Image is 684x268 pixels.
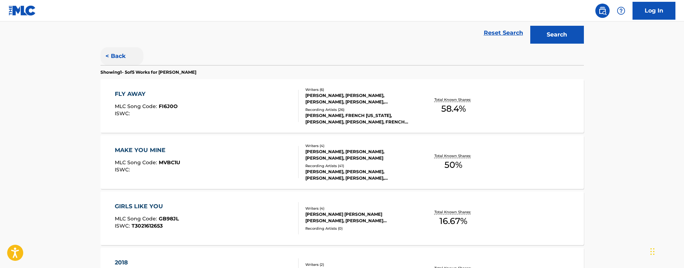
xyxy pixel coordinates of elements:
[480,25,527,41] a: Reset Search
[650,241,655,262] div: Drag
[441,102,466,115] span: 58.4 %
[115,146,180,155] div: MAKE YOU MINE
[530,26,584,44] button: Search
[305,226,413,231] div: Recording Artists ( 0 )
[305,169,413,181] div: [PERSON_NAME], [PERSON_NAME], [PERSON_NAME], [PERSON_NAME], [PERSON_NAME]
[159,159,180,166] span: MVBC1U
[598,6,607,15] img: search
[100,135,584,189] a: MAKE YOU MINEMLC Song Code:MVBC1UISWC:Writers (4)[PERSON_NAME], [PERSON_NAME], [PERSON_NAME], [PE...
[159,103,178,109] span: FI6J0O
[159,215,179,222] span: GB98JL
[115,258,179,267] div: 2018
[115,159,159,166] span: MLC Song Code :
[305,107,413,112] div: Recording Artists ( 26 )
[305,148,413,161] div: [PERSON_NAME], [PERSON_NAME], [PERSON_NAME], [PERSON_NAME]
[100,79,584,133] a: FLY AWAYMLC Song Code:FI6J0OISWC:Writers (6)[PERSON_NAME], [PERSON_NAME], [PERSON_NAME], [PERSON_...
[100,191,584,245] a: GIRLS LIKE YOUMLC Song Code:GB98JLISWC:T3021612653Writers (4)[PERSON_NAME] [PERSON_NAME] [PERSON_...
[9,5,36,16] img: MLC Logo
[633,2,675,20] a: Log In
[115,103,159,109] span: MLC Song Code :
[439,215,467,228] span: 16.67 %
[115,110,132,117] span: ISWC :
[305,211,413,224] div: [PERSON_NAME] [PERSON_NAME] [PERSON_NAME], [PERSON_NAME] [PERSON_NAME]
[648,234,684,268] iframe: Chat Widget
[305,112,413,125] div: [PERSON_NAME], FRENCH [US_STATE], [PERSON_NAME], [PERSON_NAME], FRENCH [US_STATE], [PERSON_NAME] ...
[305,92,413,105] div: [PERSON_NAME], [PERSON_NAME], [PERSON_NAME], [PERSON_NAME], [PERSON_NAME], [PERSON_NAME]
[115,202,179,211] div: GIRLS LIKE YOU
[100,69,196,75] p: Showing 1 - 5 of 5 Works for [PERSON_NAME]
[305,262,413,267] div: Writers ( 2 )
[115,223,132,229] span: ISWC :
[115,215,159,222] span: MLC Song Code :
[100,47,143,65] button: < Back
[595,4,610,18] a: Public Search
[115,166,132,173] span: ISWC :
[305,206,413,211] div: Writers ( 4 )
[434,153,473,159] p: Total Known Shares:
[305,87,413,92] div: Writers ( 6 )
[132,223,163,229] span: T3021612653
[305,163,413,169] div: Recording Artists ( 41 )
[434,209,473,215] p: Total Known Shares:
[444,159,462,171] span: 50 %
[115,90,178,98] div: FLY AWAY
[614,4,628,18] div: Help
[617,6,625,15] img: help
[434,97,473,102] p: Total Known Shares:
[305,143,413,148] div: Writers ( 4 )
